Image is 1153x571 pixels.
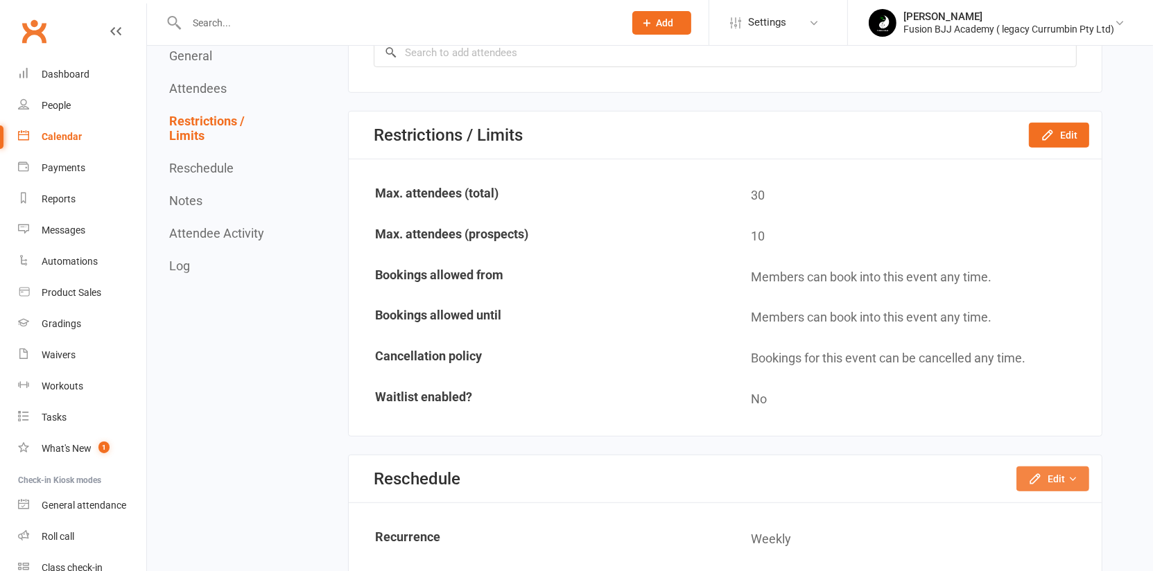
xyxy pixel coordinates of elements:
[657,17,674,28] span: Add
[350,339,725,378] td: Cancellation policy
[726,380,1100,419] td: No
[169,161,234,175] button: Reschedule
[726,339,1100,378] td: Bookings for this event can be cancelled any time.
[18,90,146,121] a: People
[18,371,146,402] a: Workouts
[903,23,1114,35] div: Fusion BJJ Academy ( legacy Currumbin Pty Ltd)
[350,217,725,256] td: Max. attendees (prospects)
[350,298,725,337] td: Bookings allowed until
[18,184,146,215] a: Reports
[350,380,725,419] td: Waitlist enabled?
[374,125,523,145] div: Restrictions / Limits
[169,193,202,208] button: Notes
[42,131,82,142] div: Calendar
[18,215,146,246] a: Messages
[18,340,146,371] a: Waivers
[169,226,264,240] button: Attendee Activity
[1029,123,1089,148] button: Edit
[350,520,725,559] td: Recurrence
[350,258,725,297] td: Bookings allowed from
[18,402,146,433] a: Tasks
[18,308,146,340] a: Gradings
[42,100,71,111] div: People
[374,38,1077,67] input: Search to add attendees
[18,59,146,90] a: Dashboard
[42,412,67,423] div: Tasks
[748,7,786,38] span: Settings
[18,121,146,152] a: Calendar
[42,256,98,267] div: Automations
[42,318,81,329] div: Gradings
[18,277,146,308] a: Product Sales
[726,217,1100,256] td: 10
[42,500,126,511] div: General attendance
[350,176,725,216] td: Max. attendees (total)
[42,69,89,80] div: Dashboard
[42,531,74,542] div: Roll call
[169,81,227,96] button: Attendees
[169,114,282,143] button: Restrictions / Limits
[726,258,1100,297] td: Members can book into this event any time.
[18,152,146,184] a: Payments
[869,9,896,37] img: thumb_image1738312874.png
[632,11,691,35] button: Add
[42,380,83,392] div: Workouts
[169,49,212,63] button: General
[169,258,190,273] button: Log
[42,287,101,298] div: Product Sales
[726,520,1100,559] td: Weekly
[42,193,76,204] div: Reports
[726,176,1100,216] td: 30
[17,14,51,49] a: Clubworx
[903,10,1114,23] div: [PERSON_NAME]
[374,469,460,489] div: Reschedule
[42,225,85,236] div: Messages
[726,298,1100,337] td: Members can book into this event any time.
[18,490,146,521] a: General attendance kiosk mode
[18,246,146,277] a: Automations
[18,433,146,464] a: What's New1
[42,443,92,454] div: What's New
[182,13,614,33] input: Search...
[42,349,76,360] div: Waivers
[1016,466,1089,491] button: Edit
[42,162,85,173] div: Payments
[18,521,146,552] a: Roll call
[98,441,110,453] span: 1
